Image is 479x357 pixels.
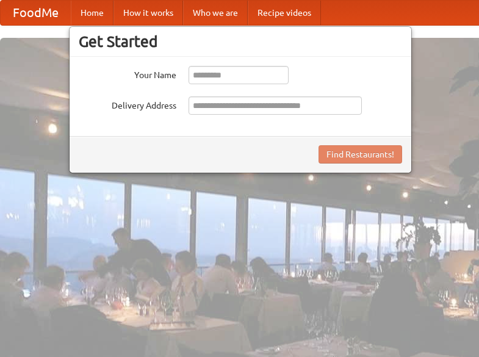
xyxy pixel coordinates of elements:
[71,1,113,25] a: Home
[79,32,402,51] h3: Get Started
[79,96,176,112] label: Delivery Address
[113,1,183,25] a: How it works
[79,66,176,81] label: Your Name
[319,145,402,164] button: Find Restaurants!
[183,1,248,25] a: Who we are
[1,1,71,25] a: FoodMe
[248,1,321,25] a: Recipe videos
